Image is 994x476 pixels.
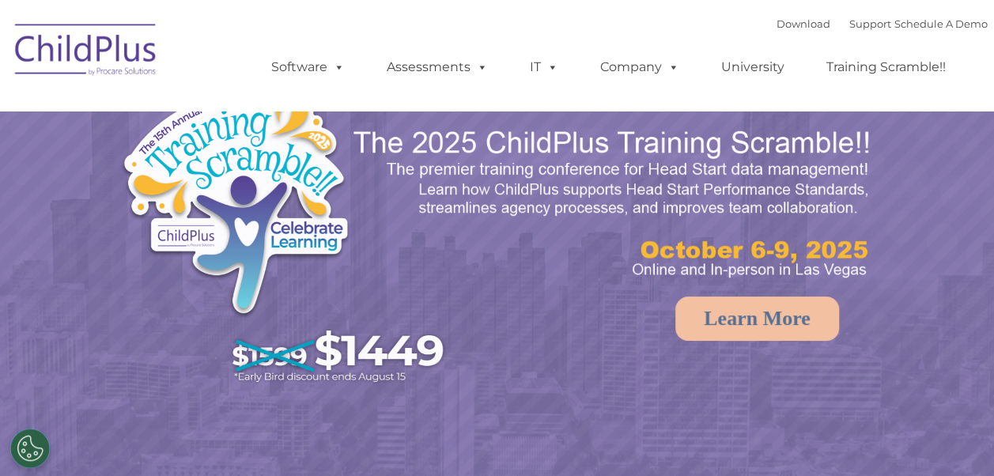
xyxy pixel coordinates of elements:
[255,51,361,83] a: Software
[811,51,962,83] a: Training Scramble!!
[10,429,50,468] button: Cookies Settings
[777,17,830,30] a: Download
[675,297,839,341] a: Learn More
[894,17,988,30] a: Schedule A Demo
[849,17,891,30] a: Support
[705,51,800,83] a: University
[777,17,988,30] font: |
[371,51,504,83] a: Assessments
[7,13,165,92] img: ChildPlus by Procare Solutions
[514,51,574,83] a: IT
[584,51,695,83] a: Company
